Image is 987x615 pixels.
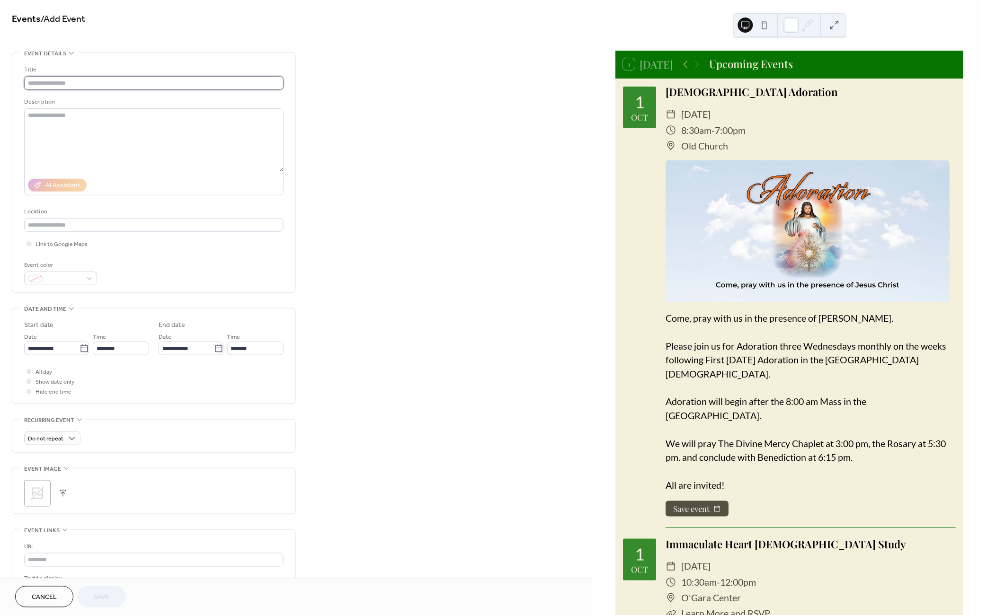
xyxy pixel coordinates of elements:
div: ​ [666,106,676,122]
div: Oct [631,565,649,574]
a: Immaculate Heart [DEMOGRAPHIC_DATA] Study [666,537,907,551]
div: Upcoming Events [710,56,793,72]
div: ​ [666,590,676,606]
button: Cancel [15,586,73,607]
div: Text to display [24,574,282,584]
div: URL [24,542,282,552]
span: Recurring event [24,415,74,425]
span: All day [36,368,52,378]
span: - [718,575,721,590]
span: Event details [24,49,66,59]
div: Location [24,207,282,217]
div: Oct [631,113,649,122]
span: Event links [24,526,60,536]
span: Old Church [682,138,729,154]
div: ​ [666,123,676,138]
div: Event color [24,260,95,270]
div: Come, pray with us in the presence of [PERSON_NAME]. Please join us for Adoration three Wednesday... [666,311,956,492]
div: End date [159,320,185,330]
div: 1 [635,546,645,562]
div: 1 [635,94,645,110]
a: Events [12,10,41,29]
span: 12:00pm [721,575,757,590]
span: 8:30am [682,123,712,138]
div: ; [24,480,51,507]
div: ​ [666,138,676,154]
span: Date and time [24,304,66,314]
div: [DEMOGRAPHIC_DATA] Adoration [666,84,956,100]
span: - [712,123,716,138]
span: Time [93,333,106,343]
span: [DATE] [682,106,711,122]
div: ​ [666,559,676,574]
span: Date [24,333,37,343]
span: Date [159,333,171,343]
span: Hide end time [36,387,71,397]
span: Do not repeat [28,434,63,445]
span: Show date only [36,378,74,387]
span: Time [227,333,240,343]
span: Cancel [32,593,57,603]
div: Start date [24,320,53,330]
span: [DATE] [682,559,711,574]
span: 10:30am [682,575,718,590]
span: 7:00pm [716,123,747,138]
div: Description [24,97,282,107]
span: Event image [24,464,61,474]
div: Title [24,65,282,75]
span: Link to Google Maps [36,240,88,250]
div: ​ [666,575,676,590]
button: Save event [666,501,729,517]
span: O'Gara Center [682,590,742,606]
span: / Add Event [41,10,85,29]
